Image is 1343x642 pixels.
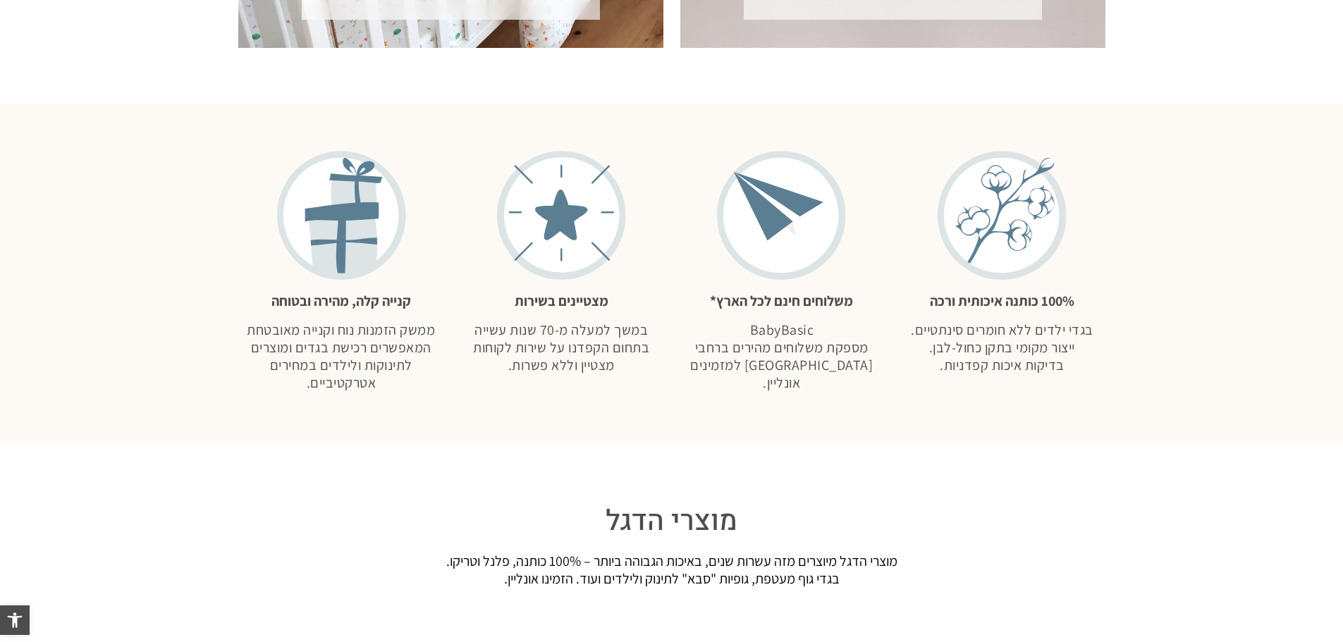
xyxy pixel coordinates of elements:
[717,151,846,280] img: משלוחים חינם לכל רחבי ישראל
[238,291,445,311] h2: קנייה קלה, מהירה ובטוחה
[938,151,1067,280] img: 100% כותנה איכותית
[899,321,1105,374] p: בגדי ילדים ללא חומרים סינתטיים. ייצור מקומי בתקן כחול-לבן. בדיקות איכות קפדניות.
[276,147,406,280] img: קניית בגדים אונליין בקלות ומהירות
[497,151,626,280] img: שירות מצטיין ללקוחות בייבי בייסיק
[504,569,840,588] span: בגדי גוף מעטפת, גופיות "סבא" לתינוק ולילדים ועוד. הזמינו אונליין.
[899,291,1105,311] h2: 100% כותנה איכותית ורכה
[458,321,665,374] p: במשך למעלה מ-70 שנות עשייה בתחום הקפדנו על שירות לקוחות מצטיין וללא פשרות.
[238,553,1105,588] div: מוצרי הדגל מיוצרים מזה עשרות שנים, באיכות הגבוהה ביותר – 100% כותנה, פלנל וטריקו.
[238,505,1105,538] h2: מוצרי הדגל
[238,321,445,392] p: ממשק הזמנות נוח וקנייה מאובטחת המאפשרים רכישת בגדים ומוצרים לתינוקות ולילדים במחירים אטרקטיביים.
[458,291,665,311] h2: מצטיינים בשירות
[679,321,885,392] p: BabyBasic מספקת משלוחים מהירים ברחבי [GEOGRAPHIC_DATA] למזמינים אונליין.
[679,291,885,311] h2: משלוחים חינם לכל הארץ*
